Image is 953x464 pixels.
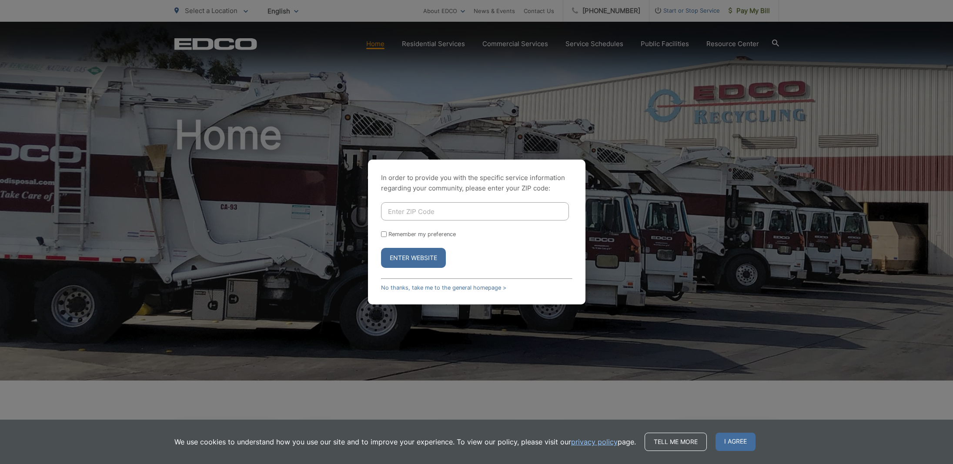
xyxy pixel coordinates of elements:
[174,437,636,447] p: We use cookies to understand how you use our site and to improve your experience. To view our pol...
[716,433,756,451] span: I agree
[381,202,569,220] input: Enter ZIP Code
[645,433,707,451] a: Tell me more
[388,231,456,237] label: Remember my preference
[381,248,446,268] button: Enter Website
[381,173,572,194] p: In order to provide you with the specific service information regarding your community, please en...
[571,437,618,447] a: privacy policy
[381,284,506,291] a: No thanks, take me to the general homepage >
